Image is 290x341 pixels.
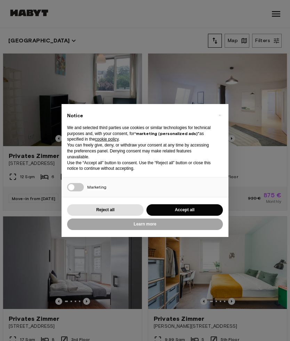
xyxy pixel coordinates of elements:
a: cookie policy [95,137,119,142]
p: You can freely give, deny, or withdraw your consent at any time by accessing the preferences pane... [67,142,212,160]
p: We and selected third parties use cookies or similar technologies for technical purposes and, wit... [67,125,212,142]
button: Accept all [146,204,223,216]
h2: Notice [67,112,212,119]
strong: “marketing (personalized ads)” [134,131,199,136]
button: Close this notice [214,110,225,121]
button: Reject all [67,204,144,216]
button: Learn more [67,219,223,230]
p: Use the “Accept all” button to consent. Use the “Reject all” button or close this notice to conti... [67,160,212,172]
span: × [218,111,221,119]
span: Marketing [87,184,106,190]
